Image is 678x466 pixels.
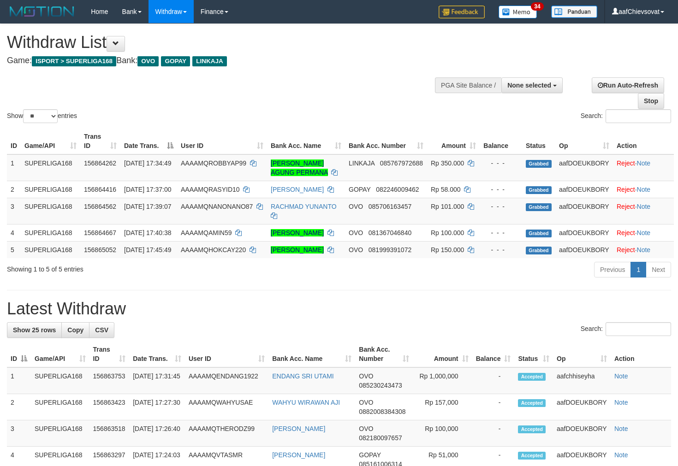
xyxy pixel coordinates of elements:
[369,246,411,254] span: Copy 081999391072 to clipboard
[518,425,546,433] span: Accepted
[89,367,130,394] td: 156863753
[359,399,373,406] span: OVO
[349,203,363,210] span: OVO
[514,341,553,367] th: Status: activate to sort column ascending
[268,341,355,367] th: Bank Acc. Name: activate to sort column ascending
[31,367,89,394] td: SUPERLIGA168
[21,241,80,258] td: SUPERLIGA168
[7,367,31,394] td: 1
[646,262,671,277] a: Next
[137,56,159,66] span: OVO
[531,2,543,11] span: 34
[553,420,611,447] td: aafDOEUKBORY
[7,261,276,274] div: Showing 1 to 5 of 5 entries
[472,341,515,367] th: Balance: activate to sort column ascending
[431,159,464,167] span: Rp 350.000
[32,56,116,66] span: ISPORT > SUPERLIGA168
[271,203,337,210] a: RACHMAD YUNANTO
[124,186,171,193] span: [DATE] 17:37:00
[89,394,130,420] td: 156863423
[613,241,674,258] td: ·
[21,128,80,154] th: Game/API: activate to sort column ascending
[472,367,515,394] td: -
[526,203,552,211] span: Grabbed
[359,372,373,380] span: OVO
[581,322,671,336] label: Search:
[553,394,611,420] td: aafDOEUKBORY
[617,229,635,236] a: Reject
[637,186,651,193] a: Note
[120,128,177,154] th: Date Trans.: activate to sort column descending
[7,56,443,65] h4: Game: Bank:
[89,341,130,367] th: Trans ID: activate to sort column ascending
[359,451,381,459] span: GOPAY
[413,420,472,447] td: Rp 100,000
[181,203,253,210] span: AAAAMQNANONANO87
[129,341,185,367] th: Date Trans.: activate to sort column ascending
[614,451,628,459] a: Note
[380,159,423,167] span: Copy 085767972688 to clipboard
[349,159,375,167] span: LINKAJA
[161,56,190,66] span: GOPAY
[551,6,597,18] img: panduan.png
[129,394,185,420] td: [DATE] 17:27:30
[526,160,552,168] span: Grabbed
[181,186,240,193] span: AAAAMQRASYID10
[526,186,552,194] span: Grabbed
[129,367,185,394] td: [DATE] 17:31:45
[499,6,537,18] img: Button%20Memo.svg
[345,128,427,154] th: Bank Acc. Number: activate to sort column ascending
[80,128,120,154] th: Trans ID: activate to sort column ascending
[413,341,472,367] th: Amount: activate to sort column ascending
[31,394,89,420] td: SUPERLIGA168
[181,246,246,254] span: AAAAMQHOKCAY220
[614,425,628,432] a: Note
[89,420,130,447] td: 156863518
[7,241,21,258] td: 5
[7,109,77,123] label: Show entries
[483,159,518,168] div: - - -
[427,128,480,154] th: Amount: activate to sort column ascending
[13,326,56,334] span: Show 25 rows
[518,399,546,407] span: Accepted
[272,372,334,380] a: ENDANG SRI UTAMI
[181,229,232,236] span: AAAAMQAMIN59
[592,77,664,93] a: Run Auto-Refresh
[177,128,267,154] th: User ID: activate to sort column ascending
[613,181,674,198] td: ·
[614,399,628,406] a: Note
[431,229,464,236] span: Rp 100.000
[7,322,62,338] a: Show 25 rows
[617,203,635,210] a: Reject
[638,93,664,109] a: Stop
[21,198,80,224] td: SUPERLIGA168
[271,159,328,176] a: [PERSON_NAME] AGUNG PERMANA
[7,5,77,18] img: MOTION_logo.png
[501,77,563,93] button: None selected
[349,229,363,236] span: OVO
[355,341,413,367] th: Bank Acc. Number: activate to sort column ascending
[553,367,611,394] td: aafchhiseyha
[617,246,635,254] a: Reject
[7,198,21,224] td: 3
[7,154,21,181] td: 1
[185,394,268,420] td: AAAAMQWAHYUSAE
[124,229,171,236] span: [DATE] 17:40:38
[526,230,552,237] span: Grabbed
[637,203,651,210] a: Note
[192,56,227,66] span: LINKAJA
[613,154,674,181] td: ·
[84,159,116,167] span: 156864262
[555,198,613,224] td: aafDOEUKBORY
[7,181,21,198] td: 2
[439,6,485,18] img: Feedback.jpg
[95,326,108,334] span: CSV
[359,408,405,415] span: Copy 0882008384308 to clipboard
[483,185,518,194] div: - - -
[483,202,518,211] div: - - -
[271,246,324,254] a: [PERSON_NAME]
[594,262,631,277] a: Previous
[526,247,552,254] span: Grabbed
[89,322,114,338] a: CSV
[376,186,419,193] span: Copy 082246009462 to clipboard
